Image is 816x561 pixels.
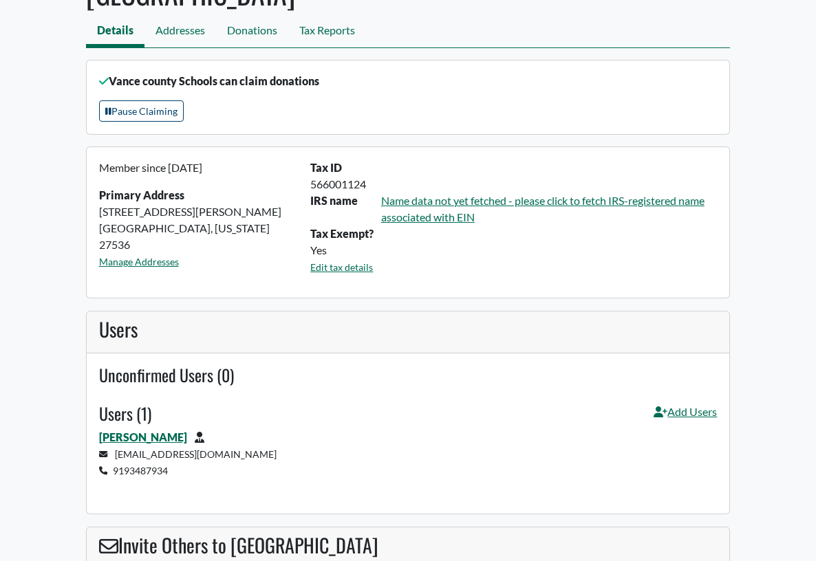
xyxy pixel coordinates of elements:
a: Donations [216,16,288,47]
div: 566001124 [302,176,725,192]
div: Yes [302,242,725,258]
button: Pause Claiming [99,100,184,122]
h3: Users [99,318,718,341]
h3: Invite Others to [GEOGRAPHIC_DATA] [99,533,718,557]
h4: Unconfirmed Users (0) [99,365,718,385]
a: Edit tax details [310,261,373,273]
small: [EMAIL_ADDRESS][DOMAIN_NAME] 9193487934 [99,448,277,476]
a: [PERSON_NAME] [99,430,187,443]
strong: IRS name [310,194,358,207]
b: Tax Exempt? [310,227,374,240]
a: Details [86,16,144,47]
a: Name data not yet fetched - please click to fetch IRS-registered name associated with EIN [381,194,705,223]
div: [STREET_ADDRESS][PERSON_NAME] [GEOGRAPHIC_DATA], [US_STATE] 27536 [91,159,303,286]
h4: Users (1) [99,404,151,423]
a: Tax Reports [288,16,366,47]
a: Add Users [654,404,717,430]
p: Member since [DATE] [99,159,294,176]
a: Manage Addresses [99,256,179,267]
b: Tax ID [310,161,342,174]
a: Addresses [144,16,216,47]
strong: Primary Address [99,188,184,201]
p: Vance county Schools can claim donations [99,73,718,89]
